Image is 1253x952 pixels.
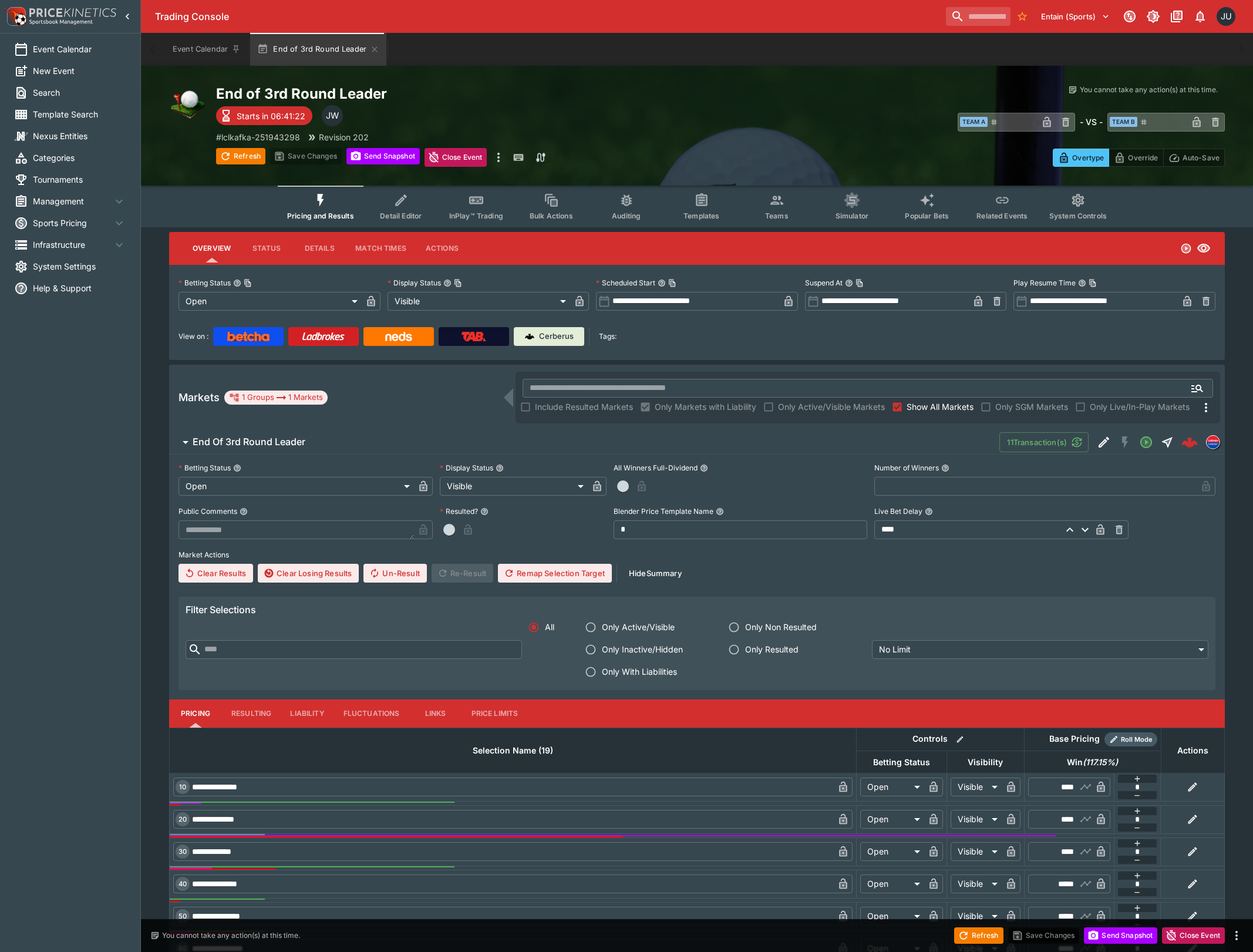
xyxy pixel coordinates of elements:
[530,211,573,220] span: Bulk Actions
[976,211,1028,220] span: Related Events
[1053,149,1109,167] button: Overtype
[240,234,293,263] button: Status
[440,506,478,516] p: Resulted?
[1093,432,1114,453] button: Edit Detail
[1013,7,1032,26] button: No Bookmarks
[33,238,112,251] span: Infrastructure
[1109,149,1163,167] button: Override
[856,728,1024,751] th: Controls
[281,699,334,728] button: Liability
[1089,279,1097,287] button: Copy To Clipboard
[1080,116,1103,128] h6: - VS -
[1104,732,1157,746] div: Show/hide Price Roll mode configuration.
[716,507,724,516] button: Blender Price Template Name
[952,732,968,747] button: Bulk edit
[1199,401,1213,415] svg: More
[244,279,252,287] button: Copy To Clipboard
[525,332,534,341] img: Cerberus
[602,643,683,655] span: Only Inactive/Hidden
[250,33,386,66] button: End of 3rd Round Leader
[1045,732,1104,746] div: Base Pricing
[1178,430,1201,454] a: 09fd73a2-0a17-44bf-9766-2e5b2eb5a3c7
[449,211,503,220] span: InPlay™ Trading
[700,464,708,472] button: All Winners Full-Dividend
[216,131,300,143] p: Copy To Clipboard
[545,621,554,633] span: All
[229,391,323,405] div: 1 Groups 1 Markets
[1161,728,1224,773] th: Actions
[1180,243,1192,254] svg: Open
[860,874,924,893] div: Open
[1213,4,1239,29] button: Justin.Walsh
[416,234,469,263] button: Actions
[178,506,237,516] p: Public Comments
[602,621,675,633] span: Only Active/Visible
[951,778,1002,796] div: Visible
[960,117,988,127] span: Team A
[1136,432,1157,453] button: Open
[954,927,1003,944] button: Refresh
[1217,7,1235,26] div: Justin.Walsh
[178,564,253,583] button: Clear Results
[614,506,713,516] p: Blender Price Template Name
[496,464,504,472] button: Display Status
[162,930,300,941] p: You cannot take any action(s) at this time.
[951,874,1002,893] div: Visible
[612,211,641,220] span: Auditing
[33,108,126,120] span: Template Search
[614,463,698,473] p: All Winners Full-Dividend
[765,211,789,220] span: Teams
[1230,929,1244,943] button: more
[178,391,220,404] h5: Markets
[498,564,612,583] button: Remap Selection Target
[334,699,409,728] button: Fluctuations
[33,43,126,55] span: Event Calendar
[233,279,241,287] button: Betting StatusCopy To Clipboard
[668,279,676,287] button: Copy To Clipboard
[1116,735,1157,745] span: Roll Mode
[287,211,354,220] span: Pricing and Results
[622,564,689,583] button: HideSummary
[658,279,666,287] button: Scheduled StartCopy To Clipboard
[293,234,346,263] button: Details
[946,7,1011,26] input: search
[193,436,305,448] h6: End Of 3rd Round Leader
[491,148,506,167] button: more
[539,331,574,342] p: Cerberus
[440,477,588,496] div: Visible
[872,640,1208,659] div: No Limit
[941,464,949,472] button: Number of Winners
[380,211,422,220] span: Detail Editor
[907,401,974,413] span: Show All Markets
[33,152,126,164] span: Categories
[1080,85,1218,95] p: You cannot take any action(s) at this time.
[1034,7,1117,26] button: Select Tenant
[480,507,489,516] button: Resulted?
[1072,152,1104,164] p: Overtype
[1128,152,1158,164] p: Override
[176,815,189,823] span: 20
[233,464,241,472] button: Betting Status
[176,912,189,920] span: 50
[1083,755,1118,769] em: ( 117.15 %)
[155,11,941,23] div: Trading Console
[655,401,756,413] span: Only Markets with Liability
[166,33,248,66] button: Event Calendar
[1078,279,1086,287] button: Play Resume TimeCopy To Clipboard
[1206,435,1220,449] div: lclkafka
[178,292,362,311] div: Open
[951,842,1002,861] div: Visible
[454,279,462,287] button: Copy To Clipboard
[363,564,426,583] button: Un-Result
[860,755,943,769] span: Betting Status
[874,463,939,473] p: Number of Winners
[602,665,677,678] span: Only With Liabilities
[443,279,452,287] button: Display StatusCopy To Clipboard
[178,546,1215,564] label: Market Actions
[1049,211,1107,220] span: System Controls
[855,279,864,287] button: Copy To Clipboard
[1181,434,1198,450] div: 09fd73a2-0a17-44bf-9766-2e5b2eb5a3c7
[222,699,281,728] button: Resulting
[535,401,633,413] span: Include Resulted Markets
